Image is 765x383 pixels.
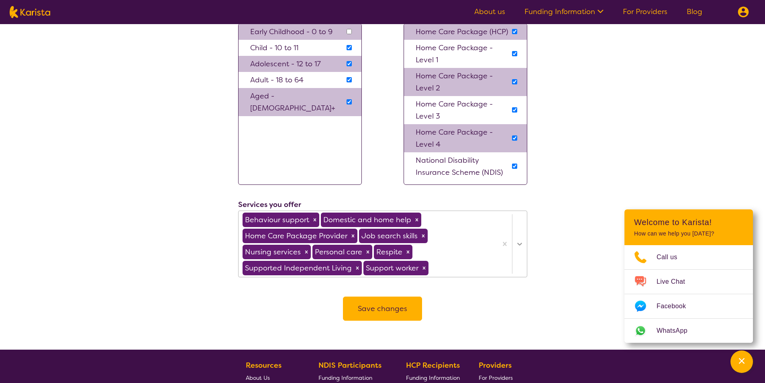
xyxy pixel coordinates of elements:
[243,229,349,243] div: Home Care Package Provider
[343,297,422,321] button: Save changes
[738,6,749,18] img: menu
[406,360,460,370] b: HCP Recipients
[416,70,510,94] p: Home Care Package - Level 2
[318,360,381,370] b: NDIS Participants
[730,350,753,373] button: Channel Menu
[353,261,362,275] div: Remove Supported Independent Living
[474,7,505,16] a: About us
[374,245,404,259] div: Respite
[250,58,321,70] p: Adolescent - 12 to 17
[416,98,510,122] p: Home Care Package - Level 3
[243,245,302,259] div: Nursing services
[349,229,357,243] div: Remove Home Care Package Provider
[312,245,363,259] div: Personal care
[479,374,513,381] span: For Providers
[416,26,508,38] p: Home Care Package (HCP)
[657,325,697,337] span: WhatsApp
[404,245,412,259] div: Remove Respite
[657,276,695,288] span: Live Chat
[302,245,311,259] div: Remove Nursing services
[687,7,702,16] a: Blog
[243,213,310,227] div: Behaviour support
[624,209,753,343] div: Channel Menu
[419,229,428,243] div: Remove Job search skills
[420,261,428,275] div: Remove Support worker
[624,245,753,343] ul: Choose channel
[479,360,512,370] b: Providers
[250,42,298,54] p: Child - 10 to 11
[416,42,510,66] p: Home Care Package - Level 1
[318,374,372,381] span: Funding Information
[250,90,345,114] p: Aged - [DEMOGRAPHIC_DATA]+
[250,74,304,86] p: Adult - 18 to 64
[246,360,282,370] b: Resources
[10,6,50,18] img: Karista logo
[634,217,743,227] h2: Welcome to Karista!
[634,230,743,237] p: How can we help you [DATE]?
[416,154,510,178] p: National Disability Insurance Scheme (NDIS)
[246,374,270,381] span: About Us
[412,213,421,227] div: Remove Domestic and home help
[238,200,301,209] label: Services you offer
[623,7,667,16] a: For Providers
[524,7,604,16] a: Funding Information
[406,374,460,381] span: Funding Information
[243,261,353,275] div: Supported Independent Living
[657,300,696,312] span: Facebook
[416,126,510,150] p: Home Care Package - Level 4
[321,213,412,227] div: Domestic and home help
[359,229,419,243] div: Job search skills
[657,251,687,263] span: Call us
[250,26,333,38] p: Early Childhood - 0 to 9
[363,245,372,259] div: Remove Personal care
[624,319,753,343] a: Web link opens in a new tab.
[310,213,319,227] div: Remove Behaviour support
[363,261,420,275] div: Support worker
